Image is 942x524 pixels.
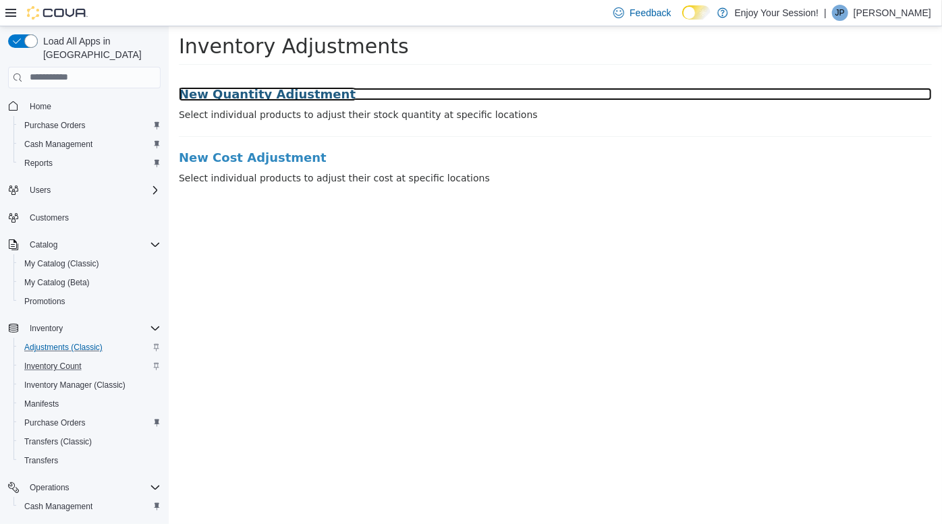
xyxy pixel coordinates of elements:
[10,8,240,32] span: Inventory Adjustments
[19,453,63,469] a: Transfers
[19,453,161,469] span: Transfers
[735,5,819,21] p: Enjoy Your Session!
[832,5,848,21] div: Jesse Prior
[630,6,671,20] span: Feedback
[19,256,161,272] span: My Catalog (Classic)
[24,210,74,226] a: Customers
[3,478,166,497] button: Operations
[824,5,827,21] p: |
[13,432,166,451] button: Transfers (Classic)
[13,413,166,432] button: Purchase Orders
[13,451,166,470] button: Transfers
[13,338,166,357] button: Adjustments (Classic)
[30,323,63,334] span: Inventory
[19,498,98,515] a: Cash Management
[24,380,126,390] span: Inventory Manager (Classic)
[38,34,161,61] span: Load All Apps in [GEOGRAPHIC_DATA]
[19,434,97,450] a: Transfers (Classic)
[13,357,166,376] button: Inventory Count
[13,273,166,292] button: My Catalog (Beta)
[682,5,711,20] input: Dark Mode
[24,399,59,409] span: Manifests
[30,212,69,223] span: Customers
[24,479,161,496] span: Operations
[19,396,161,412] span: Manifests
[13,395,166,413] button: Manifests
[3,319,166,338] button: Inventory
[19,396,64,412] a: Manifests
[24,209,161,226] span: Customers
[24,436,92,447] span: Transfers (Classic)
[24,182,161,198] span: Users
[19,377,131,393] a: Inventory Manager (Classic)
[19,293,71,310] a: Promotions
[24,120,86,131] span: Purchase Orders
[30,482,70,493] span: Operations
[13,116,166,135] button: Purchase Orders
[24,417,86,428] span: Purchase Orders
[24,320,161,337] span: Inventory
[19,434,161,450] span: Transfers (Classic)
[13,292,166,311] button: Promotions
[24,258,99,269] span: My Catalog (Classic)
[3,208,166,227] button: Customers
[24,296,65,307] span: Promotions
[24,479,75,496] button: Operations
[19,498,161,515] span: Cash Management
[3,235,166,254] button: Catalog
[24,455,58,466] span: Transfers
[13,135,166,154] button: Cash Management
[24,139,92,150] span: Cash Management
[24,98,57,115] a: Home
[24,342,103,353] span: Adjustments (Classic)
[30,185,51,196] span: Users
[13,376,166,395] button: Inventory Manager (Classic)
[19,293,161,310] span: Promotions
[10,61,763,75] a: New Quantity Adjustment
[19,339,161,355] span: Adjustments (Classic)
[854,5,931,21] p: [PERSON_NAME]
[13,497,166,516] button: Cash Management
[19,274,161,291] span: My Catalog (Beta)
[19,256,105,272] a: My Catalog (Classic)
[13,154,166,173] button: Reports
[24,237,63,253] button: Catalog
[19,339,108,355] a: Adjustments (Classic)
[19,117,161,134] span: Purchase Orders
[19,358,161,374] span: Inventory Count
[835,5,845,21] span: JP
[3,181,166,200] button: Users
[19,415,161,431] span: Purchase Orders
[19,377,161,393] span: Inventory Manager (Classic)
[24,98,161,115] span: Home
[27,6,88,20] img: Cova
[19,136,98,152] a: Cash Management
[13,254,166,273] button: My Catalog (Classic)
[30,101,51,112] span: Home
[24,158,53,169] span: Reports
[3,96,166,116] button: Home
[24,277,90,288] span: My Catalog (Beta)
[24,361,82,372] span: Inventory Count
[19,415,91,431] a: Purchase Orders
[19,117,91,134] a: Purchase Orders
[30,239,57,250] span: Catalog
[10,125,763,138] a: New Cost Adjustment
[24,237,161,253] span: Catalog
[19,358,87,374] a: Inventory Count
[24,320,68,337] button: Inventory
[19,155,161,171] span: Reports
[10,145,763,159] p: Select individual products to adjust their cost at specific locations
[10,82,763,96] p: Select individual products to adjust their stock quantity at specific locations
[19,155,58,171] a: Reports
[19,274,95,291] a: My Catalog (Beta)
[24,182,56,198] button: Users
[24,501,92,512] span: Cash Management
[19,136,161,152] span: Cash Management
